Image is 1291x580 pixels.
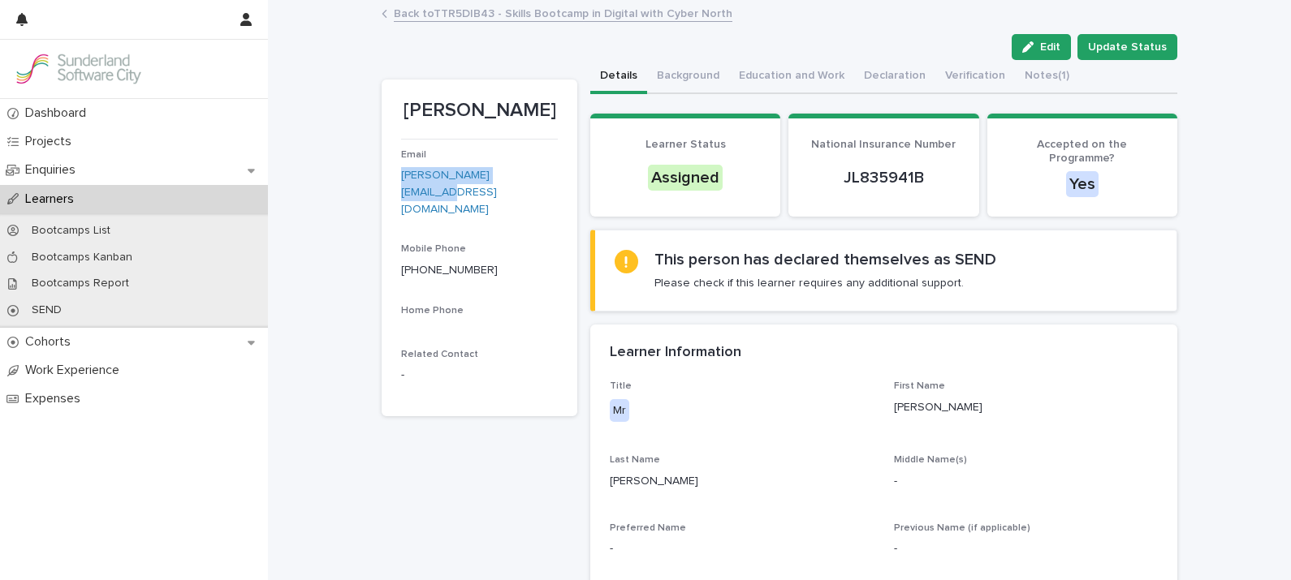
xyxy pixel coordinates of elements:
[610,523,686,533] span: Preferred Name
[401,170,497,215] a: [PERSON_NAME][EMAIL_ADDRESS][DOMAIN_NAME]
[401,367,558,384] p: -
[1066,171,1099,197] div: Yes
[645,139,726,150] span: Learner Status
[19,105,99,121] p: Dashboard
[19,162,89,178] p: Enquiries
[19,277,142,290] p: Bootcamps Report
[19,391,93,406] p: Expenses
[894,381,945,391] span: First Name
[894,540,1159,557] p: -
[394,3,732,22] a: Back toTTR5DIB43 - Skills Bootcamp in Digital with Cyber North
[610,381,632,391] span: Title
[401,99,558,122] p: [PERSON_NAME]
[1012,34,1071,60] button: Edit
[894,473,1159,490] p: -
[13,53,143,85] img: GVzBcg19RCOYju8xzymn
[19,134,84,149] p: Projects
[647,60,729,94] button: Background
[654,276,964,290] p: Please check if this learner requires any additional support.
[19,224,123,238] p: Bootcamps List
[610,473,874,490] p: [PERSON_NAME]
[854,60,935,94] button: Declaration
[401,350,478,359] span: Related Contact
[894,455,967,465] span: Middle Name(s)
[610,344,741,362] h2: Learner Information
[610,399,629,423] div: Mr
[1077,34,1177,60] button: Update Status
[1088,39,1167,55] span: Update Status
[811,139,956,150] span: National Insurance Number
[935,60,1015,94] button: Verification
[1040,41,1060,53] span: Edit
[729,60,854,94] button: Education and Work
[19,363,132,378] p: Work Experience
[590,60,647,94] button: Details
[808,168,959,187] p: JL835941B
[894,399,1159,416] p: [PERSON_NAME]
[1015,60,1079,94] button: Notes (1)
[19,251,145,264] p: Bootcamps Kanban
[401,306,464,316] span: Home Phone
[401,150,426,160] span: Email
[401,264,498,276] a: [PHONE_NUMBER]
[610,455,660,465] span: Last Name
[610,540,874,557] p: -
[401,244,466,254] span: Mobile Phone
[654,250,996,269] h2: This person has declared themselves as SEND
[894,523,1030,533] span: Previous Name (if applicable)
[19,191,87,207] p: Learners
[19,334,84,350] p: Cohorts
[19,303,75,317] p: SEND
[648,165,723,191] div: Assigned
[1037,139,1127,164] span: Accepted on the Programme?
